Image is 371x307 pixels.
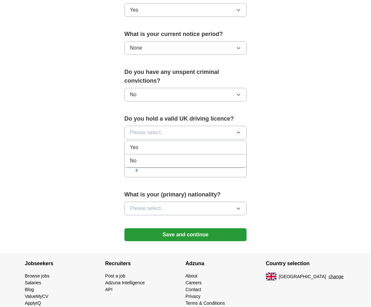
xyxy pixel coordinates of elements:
a: Contact [186,287,201,292]
label: What is your current notice period? [124,30,247,39]
a: Adzuna Intelligence [105,280,145,285]
span: [GEOGRAPHIC_DATA] [279,273,326,280]
button: No [124,88,247,101]
span: None [130,44,142,52]
a: Privacy [186,294,201,299]
a: API [105,287,113,292]
a: ValueMyCV [25,294,49,299]
a: About [186,273,198,278]
button: Please select... [124,126,247,139]
a: Browse jobs [25,273,50,278]
span: Yes [130,144,138,151]
button: change [329,273,343,280]
a: Terms & Conditions [186,301,225,306]
a: Salaries [25,280,41,285]
a: Careers [186,280,202,285]
button: Please select... [124,202,247,215]
button: Yes [124,3,247,17]
a: Blog [25,287,34,292]
span: No [130,157,136,165]
h4: Country selection [266,254,346,273]
span: Yes [130,6,138,14]
label: Do you have any unspent criminal convictions? [124,68,247,85]
a: ApplyIQ [25,301,41,306]
img: UK flag [266,273,276,280]
label: What is your (primary) nationality? [124,190,247,199]
label: Do you hold a valid UK driving licence? [124,114,247,123]
button: None [124,41,247,55]
span: Please select... [130,205,165,212]
span: Please select... [130,129,165,136]
a: Post a job [105,273,125,278]
span: No [130,91,136,99]
button: Save and continue [124,228,247,241]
